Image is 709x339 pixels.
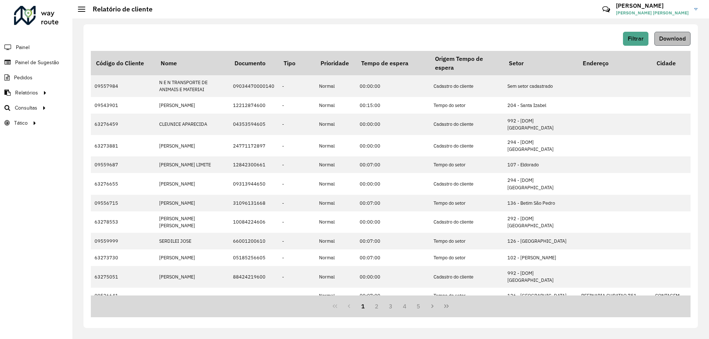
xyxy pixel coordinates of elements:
td: Tempo do setor [430,288,504,304]
td: Tempo do setor [430,249,504,266]
td: Cadastro do cliente [430,135,504,156]
td: 09526641 [91,288,155,304]
td: 136 - Betim São Pedro [504,195,578,211]
td: 24771172897 [229,135,278,156]
td: 00:00:00 [356,266,430,287]
button: Last Page [439,299,453,313]
td: 294 - [DOM] [GEOGRAPHIC_DATA] [504,173,578,194]
td: [PERSON_NAME] [155,195,229,211]
td: 09557984 [91,75,155,97]
th: Tipo [278,51,315,75]
td: 12212874600 [229,97,278,114]
td: [PERSON_NAME] [155,249,229,266]
span: Painel de Sugestão [15,59,59,66]
td: 204 - Santa Izabel [504,97,578,114]
td: - [278,288,315,304]
th: Código do Cliente [91,51,155,75]
td: 09556715 [91,195,155,211]
td: 66001200610 [229,233,278,249]
th: Nome [155,51,229,75]
td: Cadastro do cliente [430,266,504,287]
td: - [278,233,315,249]
span: Filtrar [628,35,644,42]
td: Cadastro do cliente [430,75,504,97]
td: Normal [315,156,356,173]
td: - [278,97,315,114]
td: 00:07:00 [356,195,430,211]
td: Normal [315,135,356,156]
td: - [278,75,315,97]
td: Cadastro do cliente [430,114,504,135]
td: 05185256605 [229,249,278,266]
td: - [278,211,315,233]
span: [PERSON_NAME] [PERSON_NAME] [616,10,689,16]
td: SERDILEI JOSE [155,233,229,249]
td: - [278,266,315,287]
th: Origem Tempo de espera [430,51,504,75]
td: Tempo do setor [430,195,504,211]
td: [PERSON_NAME] [155,97,229,114]
button: Download [654,32,691,46]
th: Endereço [578,51,651,75]
td: Normal [315,211,356,233]
td: 09034470000140 [229,75,278,97]
button: 3 [384,299,398,313]
td: Tempo do setor [430,156,504,173]
td: 00:07:00 [356,156,430,173]
td: Cadastro do cliente [430,211,504,233]
td: 107 - Eldorado [504,156,578,173]
td: 88424219600 [229,266,278,287]
td: 102 - [PERSON_NAME] [504,249,578,266]
td: [PERSON_NAME] LIMITE [155,156,229,173]
td: Normal [315,195,356,211]
td: 00:00:00 [356,211,430,233]
td: Normal [315,114,356,135]
button: 1 [356,299,370,313]
span: Consultas [15,104,37,112]
td: 00:07:00 [356,249,430,266]
td: 09559999 [91,233,155,249]
td: [PERSON_NAME] [PERSON_NAME] [155,211,229,233]
span: Pedidos [14,74,32,82]
td: - [278,195,315,211]
td: 63278553 [91,211,155,233]
td: - [278,173,315,194]
td: Normal [315,233,356,249]
td: 992 - [DOM] [GEOGRAPHIC_DATA] [504,266,578,287]
th: Tempo de espera [356,51,430,75]
td: 00:15:00 [356,97,430,114]
td: Cadastro do cliente [430,173,504,194]
td: CLEUNICE APARECIDA [155,114,229,135]
td: - [278,135,315,156]
span: Relatórios [15,89,38,97]
td: Normal [315,97,356,114]
td: 63273730 [91,249,155,266]
td: 00:00:00 [356,135,430,156]
td: Sem setor cadastrado [504,75,578,97]
button: 2 [370,299,384,313]
td: REFINARIA CUBATAO 751 [578,288,651,304]
td: N E N TRANSPORTE DE ANIMAIS E MATERIAI [155,75,229,97]
td: 00:07:00 [356,288,430,304]
h2: Relatório de cliente [85,5,153,13]
td: 12842300661 [229,156,278,173]
td: - [278,114,315,135]
td: 292 - [DOM] [GEOGRAPHIC_DATA] [504,211,578,233]
td: 992 - [DOM] [GEOGRAPHIC_DATA] [504,114,578,135]
button: Filtrar [623,32,648,46]
td: 294 - [DOM] [GEOGRAPHIC_DATA] [504,135,578,156]
td: Normal [315,75,356,97]
td: 63276655 [91,173,155,194]
td: 09313944650 [229,173,278,194]
td: 63276459 [91,114,155,135]
td: 63273881 [91,135,155,156]
td: Tempo do setor [430,97,504,114]
td: 00:00:00 [356,75,430,97]
td: [PERSON_NAME] [155,266,229,287]
td: 126 - [GEOGRAPHIC_DATA] [504,288,578,304]
td: Normal [315,266,356,287]
td: - [278,249,315,266]
td: Normal [315,173,356,194]
td: - [278,156,315,173]
span: Download [659,35,686,42]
